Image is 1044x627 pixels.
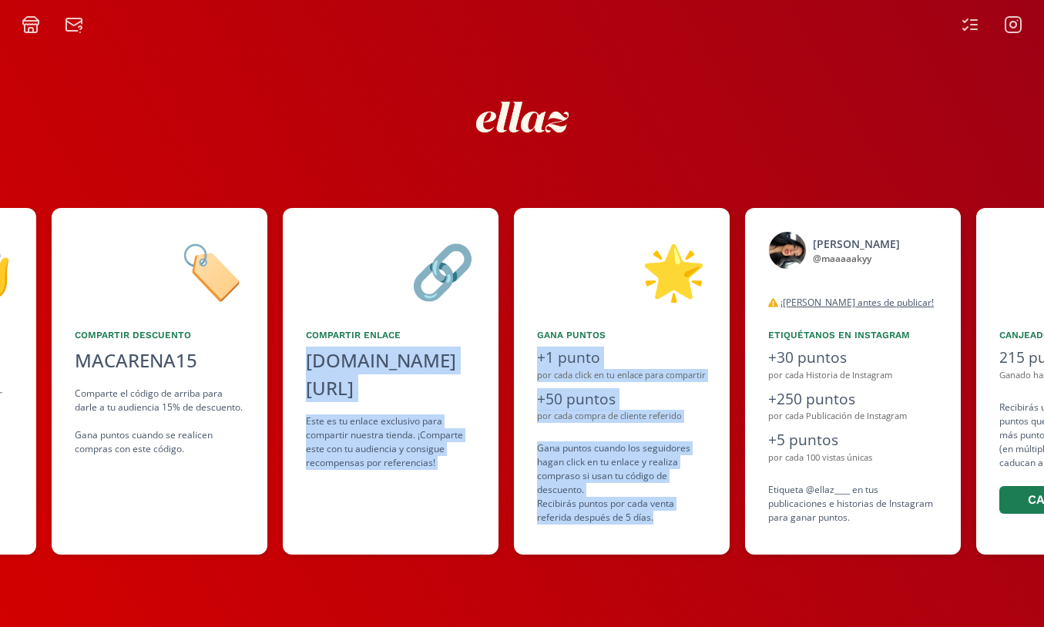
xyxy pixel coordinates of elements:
img: xfveBycWTD8n [465,59,580,175]
div: Este es tu enlace exclusivo para compartir nuestra tienda. ¡Comparte este con tu audiencia y cons... [306,414,475,470]
div: +1 punto [537,347,707,369]
div: Comparte el código de arriba para darle a tu audiencia 15% de descuento. Gana puntos cuando se re... [75,387,244,456]
div: +250 puntos [768,388,938,411]
div: por cada 100 vistas únicas [768,451,938,464]
img: 440891558_371020095281724_5057626735639869312_n.jpg [768,231,807,270]
div: por cada compra de cliente referido [537,410,707,423]
div: [PERSON_NAME] [813,236,900,252]
div: 🌟 [537,231,707,310]
div: por cada Publicación de Instagram [768,410,938,423]
div: 🏷️ [75,231,244,310]
div: @ maaaaakyy [813,252,900,266]
div: [DOMAIN_NAME][URL] [306,347,475,402]
div: por cada click en tu enlace para compartir [537,369,707,382]
div: MACARENA15 [75,347,197,374]
div: Gana puntos [537,328,707,342]
u: ¡[PERSON_NAME] antes de publicar! [780,296,934,309]
div: Compartir Enlace [306,328,475,342]
div: 🔗 [306,231,475,310]
div: +30 puntos [768,347,938,369]
div: +5 puntos [768,429,938,451]
div: +50 puntos [537,388,707,411]
div: Etiquétanos en Instagram [768,328,938,342]
div: Etiqueta @ellaz____ en tus publicaciones e historias de Instagram para ganar puntos. [768,483,938,525]
div: Compartir Descuento [75,328,244,342]
div: por cada Historia de Instagram [768,369,938,382]
div: Gana puntos cuando los seguidores hagan click en tu enlace y realiza compras o si usan tu código ... [537,441,707,525]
